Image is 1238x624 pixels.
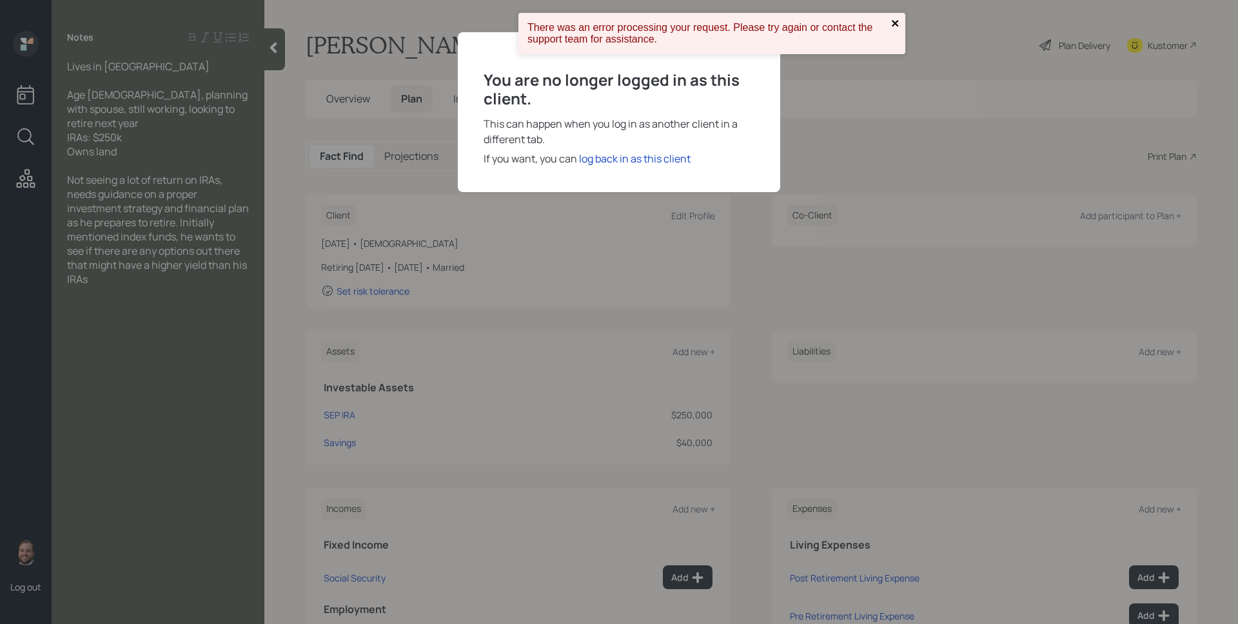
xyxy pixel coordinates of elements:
[579,151,691,166] div: log back in as this client
[891,18,900,30] button: close
[484,151,754,166] div: If you want, you can
[484,116,754,147] div: This can happen when you log in as another client in a different tab.
[484,71,754,108] h3: You are no longer logged in as this client.
[527,22,887,45] div: There was an error processing your request. Please try again or contact the support team for assi...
